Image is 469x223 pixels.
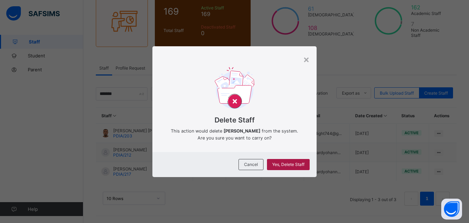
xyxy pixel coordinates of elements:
span: Yes, Delete Staff [272,162,304,167]
span: Delete Staff [163,116,306,124]
div: × [303,53,310,65]
img: delet-svg.b138e77a2260f71d828f879c6b9dcb76.svg [215,67,254,111]
span: Cancel [244,162,258,167]
span: This action would delete from the system. Are you sure you want to carry on? [163,128,306,142]
b: [PERSON_NAME] [224,128,260,134]
button: Open asap [441,199,462,220]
